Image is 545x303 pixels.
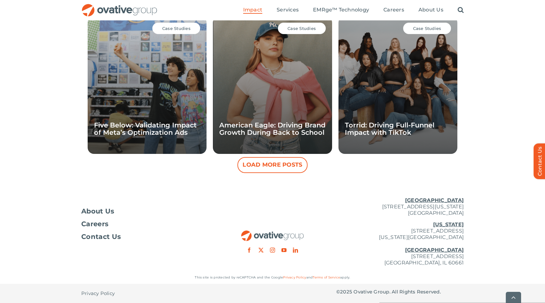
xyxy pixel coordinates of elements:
p: [STREET_ADDRESS] [US_STATE][GEOGRAPHIC_DATA] [STREET_ADDRESS] [GEOGRAPHIC_DATA], IL 60661 [336,221,464,266]
span: Impact [243,7,262,13]
u: [GEOGRAPHIC_DATA] [405,197,464,203]
a: Careers [383,7,404,14]
span: Careers [81,221,108,227]
span: Careers [383,7,404,13]
span: About Us [81,208,114,214]
nav: Footer Menu [81,208,209,240]
a: Torrid: Driving Full-Funnel Impact with TikTok [345,121,434,136]
a: Impact [243,7,262,14]
button: Load More Posts [237,157,308,173]
a: EMRge™ Technology [313,7,369,14]
a: OG_Full_horizontal_RGB [81,3,158,9]
a: Terms of Service [313,275,340,279]
a: Five Below: Validating Impact of Meta’s Optimization Ads [94,121,197,136]
span: EMRge™ Technology [313,7,369,13]
a: Privacy Policy [81,284,115,303]
a: linkedin [293,248,298,253]
a: Services [277,7,299,14]
nav: Footer - Privacy Policy [81,284,209,303]
a: twitter [258,248,264,253]
span: 2025 [340,289,352,295]
u: [GEOGRAPHIC_DATA] [405,247,464,253]
p: © Ovative Group. All Rights Reserved. [336,289,464,295]
a: American Eagle: Driving Brand Growth During Back to School [219,121,325,136]
p: [STREET_ADDRESS][US_STATE] [GEOGRAPHIC_DATA] [336,197,464,216]
span: Privacy Policy [81,290,115,297]
p: This site is protected by reCAPTCHA and the Google and apply. [81,274,464,281]
a: youtube [281,248,287,253]
a: instagram [270,248,275,253]
a: About Us [81,208,209,214]
a: Careers [81,221,209,227]
a: About Us [418,7,443,14]
u: [US_STATE] [433,221,464,227]
span: Services [277,7,299,13]
a: OG_Full_horizontal_RGB [241,230,304,236]
a: Search [458,7,464,14]
a: Privacy Policy [283,275,306,279]
a: Contact Us [81,234,209,240]
a: facebook [247,248,252,253]
span: About Us [418,7,443,13]
span: Contact Us [81,234,121,240]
